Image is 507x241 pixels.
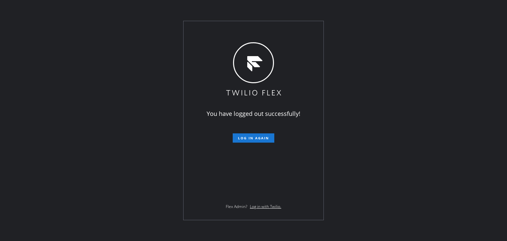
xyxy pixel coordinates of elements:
[238,136,269,140] span: Log in again
[250,204,281,209] a: Log in with Twilio.
[226,204,247,209] span: Flex Admin?
[207,110,300,118] span: You have logged out successfully!
[233,133,274,143] button: Log in again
